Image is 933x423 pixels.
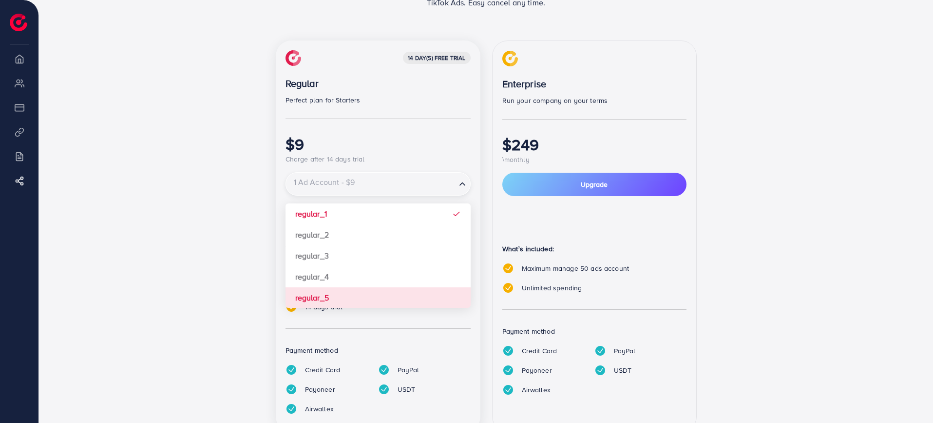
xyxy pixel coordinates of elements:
[502,173,686,196] button: Upgrade
[594,345,606,357] img: tick
[295,271,329,282] strong: regular_4
[502,384,514,396] img: tick
[295,229,329,240] strong: regular_2
[581,180,608,189] span: Upgrade
[522,364,552,376] p: Payoneer
[522,283,582,293] span: Unlimited spending
[614,364,632,376] p: USDT
[614,345,636,357] p: PayPal
[502,282,514,294] img: tick
[502,155,530,164] span: \monthly
[286,94,471,106] p: Perfect plan for Starters
[286,78,471,89] p: Regular
[286,301,297,313] img: tick
[286,172,471,196] div: Search for option
[305,403,334,415] p: Airwallex
[502,78,686,90] p: Enterprise
[286,344,471,356] p: Payment method
[286,364,297,376] img: tick
[398,383,416,395] p: USDT
[892,379,926,416] iframe: Chat
[305,364,341,376] p: Credit Card
[502,95,686,106] p: Run your company on your terms
[502,325,686,337] p: Payment method
[295,208,327,219] strong: regular_1
[378,383,390,395] img: tick
[286,135,471,153] h1: $9
[287,176,455,193] input: Search for option
[594,364,606,376] img: tick
[522,263,629,273] span: Maximum manage 50 ads account
[286,383,297,395] img: tick
[502,135,686,154] h1: $249
[378,364,390,376] img: tick
[502,364,514,376] img: tick
[522,384,551,396] p: Airwallex
[502,345,514,357] img: tick
[295,292,329,303] strong: regular_5
[286,403,297,415] img: tick
[292,175,357,189] span: 1 Ad Account - $9
[522,345,557,357] p: Credit Card
[502,51,518,66] img: img
[10,14,27,31] img: logo
[403,52,470,64] div: 14 day(s) free trial
[295,250,329,261] strong: regular_3
[398,364,419,376] p: PayPal
[286,154,365,164] span: Charge after 14 days trial
[286,50,301,66] img: img
[502,262,514,274] img: tick
[502,243,686,255] p: What’s included:
[305,383,335,395] p: Payoneer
